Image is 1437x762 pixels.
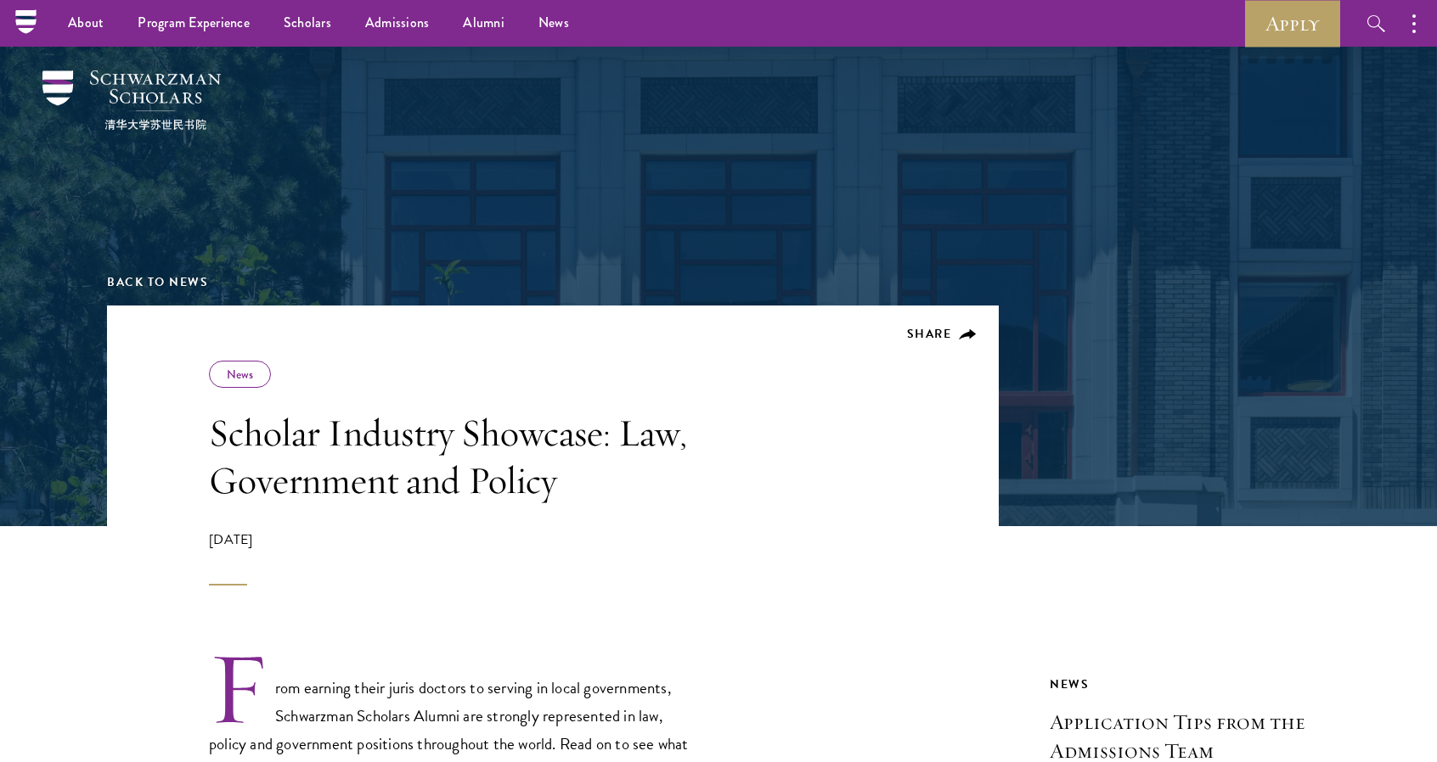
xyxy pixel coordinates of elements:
[1050,674,1330,695] div: News
[227,366,253,383] a: News
[209,409,693,504] h1: Scholar Industry Showcase: Law, Government and Policy
[907,325,952,343] span: Share
[209,529,693,586] div: [DATE]
[107,273,208,291] a: Back to News
[42,70,221,130] img: Schwarzman Scholars
[907,327,978,342] button: Share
